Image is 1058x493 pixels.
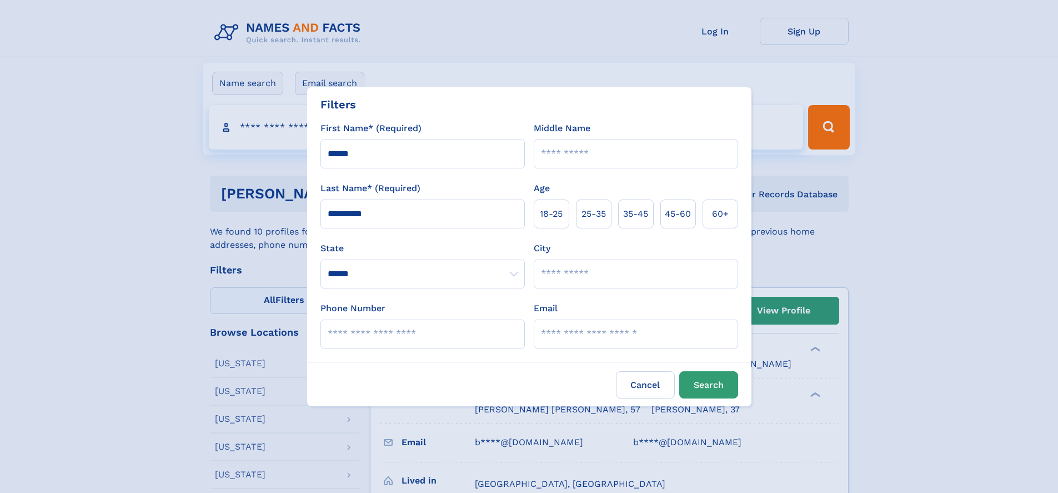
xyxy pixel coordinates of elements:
div: Filters [320,96,356,113]
span: 60+ [712,207,729,221]
label: City [534,242,550,255]
span: 25‑35 [581,207,606,221]
label: First Name* (Required) [320,122,422,135]
span: 18‑25 [540,207,563,221]
span: 45‑60 [665,207,691,221]
button: Search [679,371,738,399]
label: Cancel [616,371,675,399]
label: State [320,242,525,255]
span: 35‑45 [623,207,648,221]
label: Last Name* (Required) [320,182,420,195]
label: Middle Name [534,122,590,135]
label: Phone Number [320,302,385,315]
label: Email [534,302,558,315]
label: Age [534,182,550,195]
